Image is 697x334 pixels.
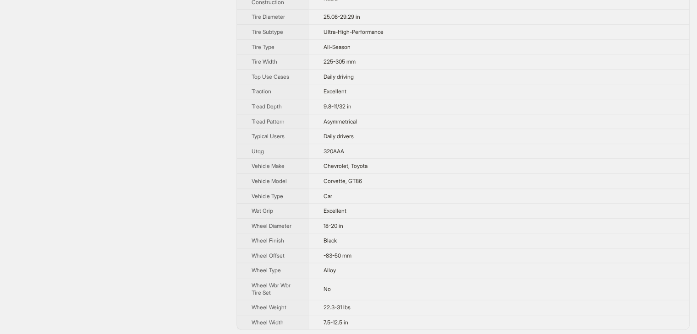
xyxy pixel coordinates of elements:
span: Wheel Weight [252,304,286,311]
span: Utqg [252,148,264,155]
span: 22.3-31 lbs [323,304,350,311]
span: No [323,286,330,292]
span: Tire Width [252,58,277,65]
span: Tire Subtype [252,28,283,35]
span: 9.8-11/32 in [323,103,351,110]
span: Wheel Width [252,319,284,326]
span: Wheel Diameter [252,222,291,229]
span: Alloy [323,267,335,274]
span: Tread Pattern [252,118,285,125]
span: Wheel Offset [252,252,285,259]
span: Vehicle Make [252,162,285,169]
span: 320AAA [323,148,344,155]
span: Vehicle Model [252,178,287,184]
span: 7.5-12.5 in [323,319,348,326]
span: Wet Grip [252,207,273,214]
span: Wheel Finish [252,237,284,244]
span: Tire Diameter [252,13,285,20]
span: Corvette, GT86 [323,178,362,184]
span: 18-20 in [323,222,343,229]
span: 225-305 mm [323,58,355,65]
span: Wheel Wbr Wbr Tire Set [252,282,291,296]
span: Asymmetrical [323,118,357,125]
span: -83-50 mm [323,252,351,259]
span: Daily drivers [323,133,353,140]
span: Vehicle Type [252,193,283,199]
span: Typical Users [252,133,285,140]
span: Black [323,237,336,244]
span: Chevrolet, Toyota [323,162,367,169]
span: Traction [252,88,271,95]
span: 25.08-29.29 in [323,13,360,20]
span: Wheel Type [252,267,281,274]
span: Tread Depth [252,103,282,110]
span: Tire Type [252,43,274,50]
span: Top Use Cases [252,73,289,80]
span: Ultra-High-Performance [323,28,383,35]
span: All-Season [323,43,350,50]
span: Excellent [323,207,346,214]
span: Excellent [323,88,346,95]
span: Daily driving [323,73,353,80]
span: Car [323,193,332,199]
